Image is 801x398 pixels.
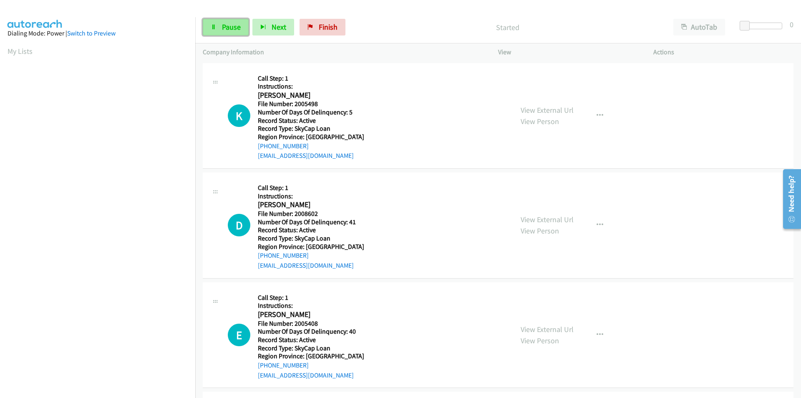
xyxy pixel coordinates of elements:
h5: Instructions: [258,192,364,200]
h5: Record Status: Active [258,336,364,344]
a: [EMAIL_ADDRESS][DOMAIN_NAME] [258,261,354,269]
div: The call is yet to be attempted [228,324,250,346]
h5: Call Step: 1 [258,184,364,192]
div: Delay between calls (in seconds) [744,23,782,29]
a: View Person [521,226,559,236]
h5: Instructions: [258,82,364,91]
a: [PHONE_NUMBER] [258,361,309,369]
h5: File Number: 2005408 [258,319,364,328]
a: Finish [300,19,345,35]
p: View [498,47,638,57]
h2: [PERSON_NAME] [258,91,355,100]
div: The call is yet to be attempted [228,214,250,236]
span: Finish [319,22,338,32]
a: View External Url [521,105,574,115]
a: [PHONE_NUMBER] [258,142,309,150]
h5: Call Step: 1 [258,74,364,83]
h5: Record Type: SkyCap Loan [258,234,364,243]
a: Switch to Preview [67,29,116,37]
h5: Region Province: [GEOGRAPHIC_DATA] [258,133,364,141]
div: 0 [790,19,793,30]
h2: [PERSON_NAME] [258,200,355,210]
h5: File Number: 2005498 [258,100,364,108]
h5: Region Province: [GEOGRAPHIC_DATA] [258,243,364,251]
div: The call is yet to be attempted [228,104,250,127]
a: View External Url [521,215,574,224]
iframe: Resource Center [777,166,801,232]
h5: Call Step: 1 [258,294,364,302]
span: Pause [222,22,241,32]
h5: Number Of Days Of Delinquency: 41 [258,218,364,226]
a: My Lists [8,46,33,56]
p: Started [357,22,658,33]
h5: Region Province: [GEOGRAPHIC_DATA] [258,352,364,360]
h5: Record Type: SkyCap Loan [258,124,364,133]
p: Company Information [203,47,483,57]
h1: K [228,104,250,127]
h5: Number Of Days Of Delinquency: 5 [258,108,364,117]
h1: E [228,324,250,346]
h5: Number Of Days Of Delinquency: 40 [258,327,364,336]
a: [PHONE_NUMBER] [258,251,309,259]
a: [EMAIL_ADDRESS][DOMAIN_NAME] [258,152,354,160]
h5: Instructions: [258,302,364,310]
h5: Record Status: Active [258,117,364,125]
div: Dialing Mode: Power | [8,28,188,38]
p: Actions [653,47,793,57]
a: [EMAIL_ADDRESS][DOMAIN_NAME] [258,371,354,379]
button: AutoTab [673,19,725,35]
span: Next [272,22,286,32]
h1: D [228,214,250,236]
h5: File Number: 2008602 [258,210,364,218]
a: View Person [521,117,559,126]
button: Next [252,19,294,35]
a: Pause [203,19,249,35]
h5: Record Type: SkyCap Loan [258,344,364,352]
a: View External Url [521,324,574,334]
a: View Person [521,336,559,345]
h5: Record Status: Active [258,226,364,234]
h2: [PERSON_NAME] [258,310,355,319]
